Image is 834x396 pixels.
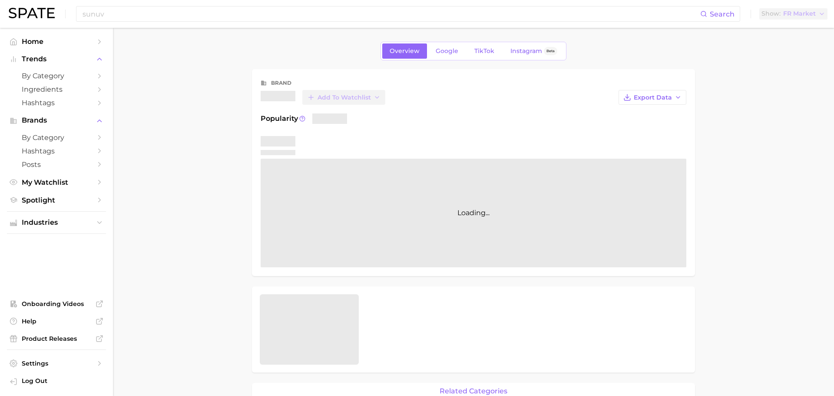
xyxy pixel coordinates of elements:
div: Loading... [261,159,686,267]
span: Spotlight [22,196,91,204]
span: Hashtags [22,99,91,107]
a: TikTok [467,43,502,59]
span: Popularity [261,113,298,124]
a: Product Releases [7,332,106,345]
span: Ingredients [22,85,91,93]
span: My Watchlist [22,178,91,186]
span: by Category [22,133,91,142]
span: Hashtags [22,147,91,155]
span: TikTok [474,47,494,55]
div: brand [271,78,291,88]
button: Industries [7,216,106,229]
span: Instagram [510,47,542,55]
span: Log Out [22,377,99,385]
a: by Category [7,131,106,144]
span: by Category [22,72,91,80]
span: Trends [22,55,91,63]
button: ShowFR Market [759,8,827,20]
input: Search here for a brand, industry, or ingredient [82,7,700,21]
a: Google [428,43,466,59]
a: My Watchlist [7,176,106,189]
span: Settings [22,359,91,367]
span: Posts [22,160,91,169]
a: Log out. Currently logged in with e-mail marwat@spate.nyc. [7,374,106,389]
a: Overview [382,43,427,59]
a: Settings [7,357,106,370]
span: Export Data [634,94,672,101]
a: InstagramBeta [503,43,565,59]
span: Show [761,11,781,16]
a: Spotlight [7,193,106,207]
span: Overview [390,47,420,55]
span: related categories [440,387,507,395]
span: Home [22,37,91,46]
span: Beta [546,47,555,55]
img: SPATE [9,8,55,18]
a: Hashtags [7,96,106,110]
span: Onboarding Videos [22,300,91,308]
button: Trends [7,53,106,66]
span: Search [710,10,735,18]
a: Hashtags [7,144,106,158]
span: Brands [22,116,91,124]
a: Help [7,315,106,328]
span: Industries [22,219,91,226]
a: by Category [7,69,106,83]
a: Posts [7,158,106,171]
span: FR Market [783,11,816,16]
span: Help [22,317,91,325]
span: Add to Watchlist [318,94,371,101]
button: Add to Watchlist [302,90,385,105]
span: Google [436,47,458,55]
span: Product Releases [22,335,91,343]
a: Onboarding Videos [7,297,106,310]
button: Export Data [619,90,686,105]
a: Home [7,35,106,48]
button: Brands [7,114,106,127]
a: Ingredients [7,83,106,96]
